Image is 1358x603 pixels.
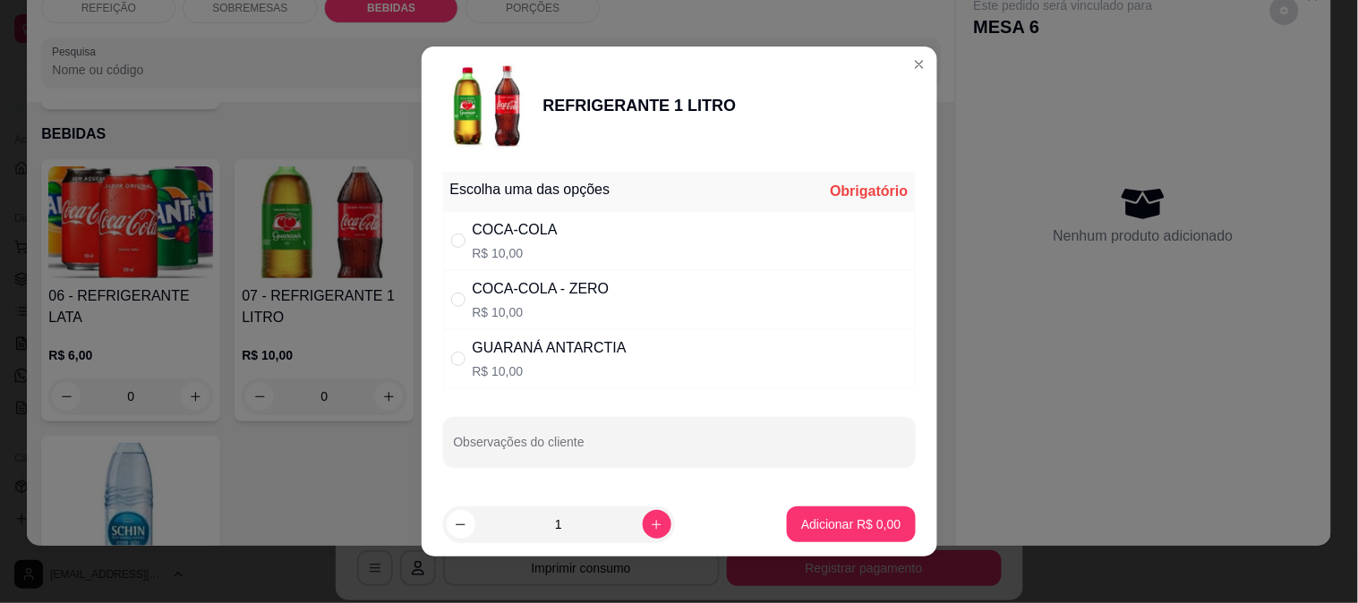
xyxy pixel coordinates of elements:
img: product-image [443,61,533,150]
div: COCA-COLA - ZERO [473,278,610,300]
button: Adicionar R$ 0,00 [787,506,915,542]
div: Escolha uma das opções [450,179,611,200]
div: COCA-COLA [473,219,558,241]
button: increase-product-quantity [643,510,671,539]
button: Close [905,50,934,79]
div: GUARANÁ ANTARCTIA [473,337,627,359]
input: Observações do cliente [454,440,905,458]
p: R$ 10,00 [473,244,558,262]
p: Adicionar R$ 0,00 [801,515,901,533]
p: R$ 10,00 [473,303,610,321]
p: R$ 10,00 [473,362,627,380]
div: Obrigatório [830,181,908,202]
button: decrease-product-quantity [447,510,475,539]
div: REFRIGERANTE 1 LITRO [543,93,737,118]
